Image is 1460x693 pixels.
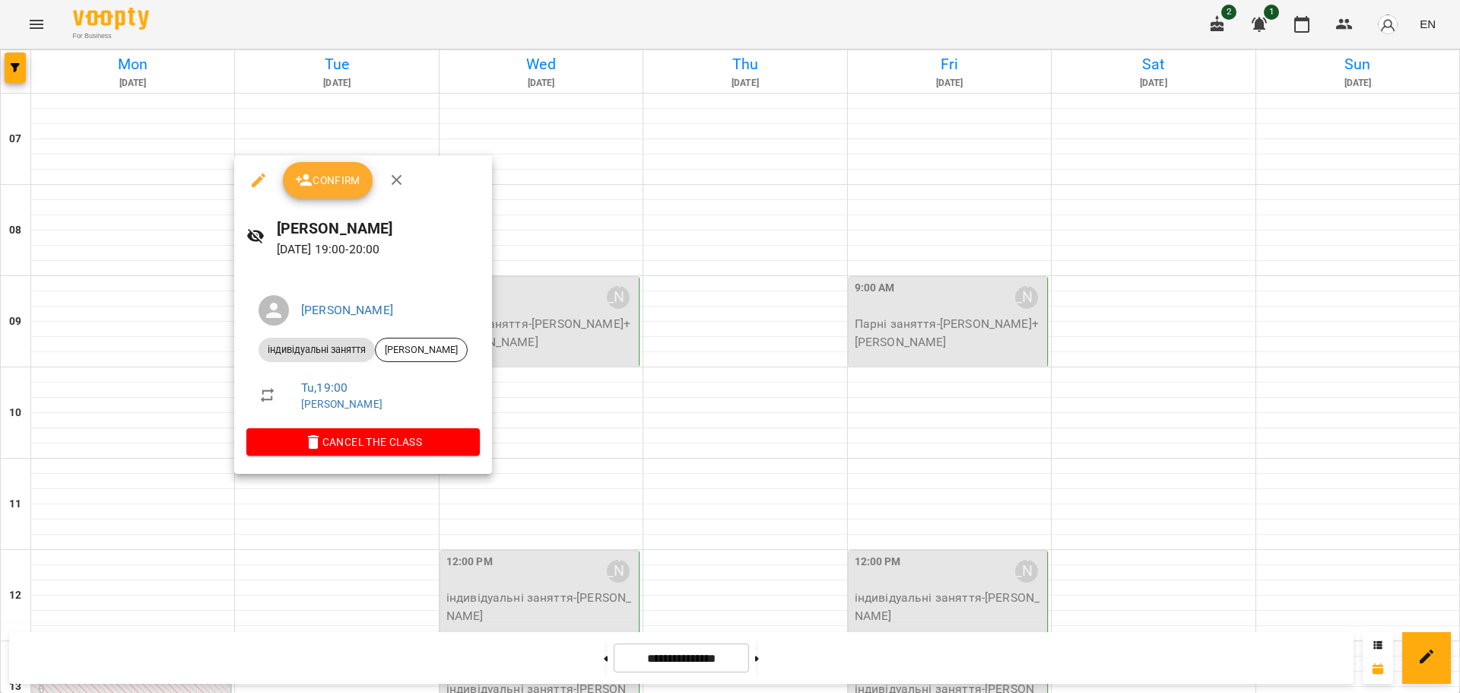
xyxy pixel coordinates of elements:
[283,162,373,199] button: Confirm
[375,338,468,362] div: [PERSON_NAME]
[259,343,375,357] span: індивідуальні заняття
[246,428,480,456] button: Cancel the class
[277,240,480,259] p: [DATE] 19:00 - 20:00
[295,171,360,189] span: Confirm
[301,398,382,410] a: [PERSON_NAME]
[277,217,480,240] h6: [PERSON_NAME]
[301,380,348,395] a: Tu , 19:00
[259,433,468,451] span: Cancel the class
[376,343,467,357] span: [PERSON_NAME]
[301,303,393,317] a: [PERSON_NAME]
